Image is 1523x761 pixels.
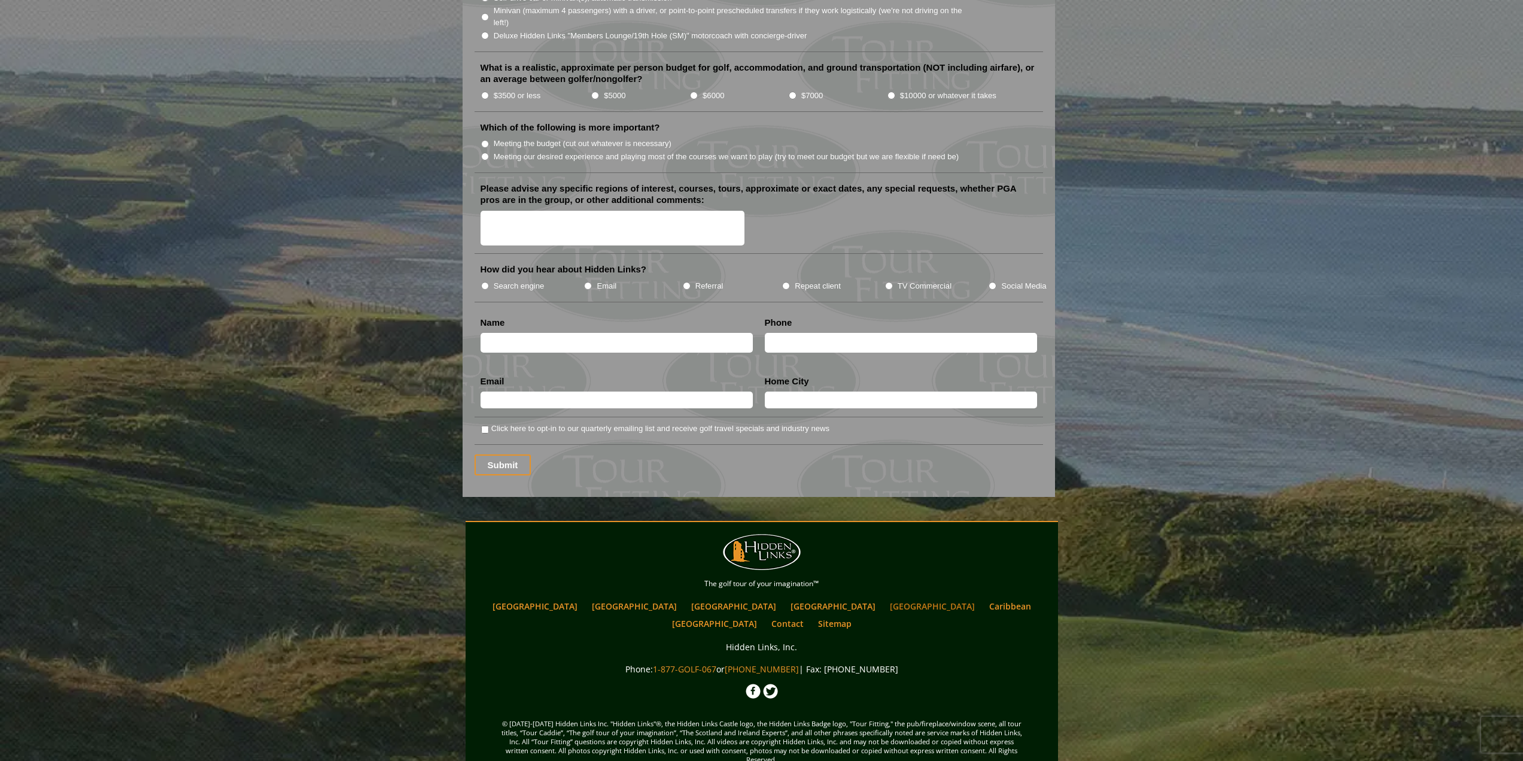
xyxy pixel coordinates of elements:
[765,375,809,387] label: Home City
[604,90,625,102] label: $5000
[469,639,1055,654] p: Hidden Links, Inc.
[481,62,1037,85] label: What is a realistic, approximate per person budget for golf, accommodation, and ground transporta...
[900,90,996,102] label: $10000 or whatever it takes
[494,30,807,42] label: Deluxe Hidden Links "Members Lounge/19th Hole (SM)" motorcoach with concierge-driver
[746,684,761,699] img: Facebook
[481,375,504,387] label: Email
[898,280,952,292] label: TV Commercial
[1001,280,1046,292] label: Social Media
[763,684,778,699] img: Twitter
[703,90,724,102] label: $6000
[487,598,583,615] a: [GEOGRAPHIC_DATA]
[481,183,1037,206] label: Please advise any specific regions of interest, courses, tours, approximate or exact dates, any s...
[491,423,829,435] label: Click here to opt-in to our quarterly emailing list and receive golf travel specials and industry...
[494,138,671,150] label: Meeting the budget (cut out whatever is necessary)
[884,598,981,615] a: [GEOGRAPHIC_DATA]
[597,280,616,292] label: Email
[801,90,823,102] label: $7000
[795,280,841,292] label: Repeat client
[494,280,545,292] label: Search engine
[481,122,660,134] label: Which of the following is more important?
[469,662,1055,677] p: Phone: or | Fax: [PHONE_NUMBER]
[725,663,799,675] a: [PHONE_NUMBER]
[494,90,541,102] label: $3500 or less
[695,280,723,292] label: Referral
[653,663,716,675] a: 1-877-GOLF-067
[481,263,647,275] label: How did you hear about Hidden Links?
[469,577,1055,590] p: The golf tour of your imagination™
[666,615,763,632] a: [GEOGRAPHIC_DATA]
[481,317,505,329] label: Name
[812,615,858,632] a: Sitemap
[785,598,881,615] a: [GEOGRAPHIC_DATA]
[983,598,1037,615] a: Caribbean
[586,598,683,615] a: [GEOGRAPHIC_DATA]
[475,454,531,475] input: Submit
[765,317,792,329] label: Phone
[765,615,810,632] a: Contact
[685,598,782,615] a: [GEOGRAPHIC_DATA]
[494,5,975,28] label: Minivan (maximum 4 passengers) with a driver, or point-to-point prescheduled transfers if they wo...
[494,151,959,163] label: Meeting our desired experience and playing most of the courses we want to play (try to meet our b...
